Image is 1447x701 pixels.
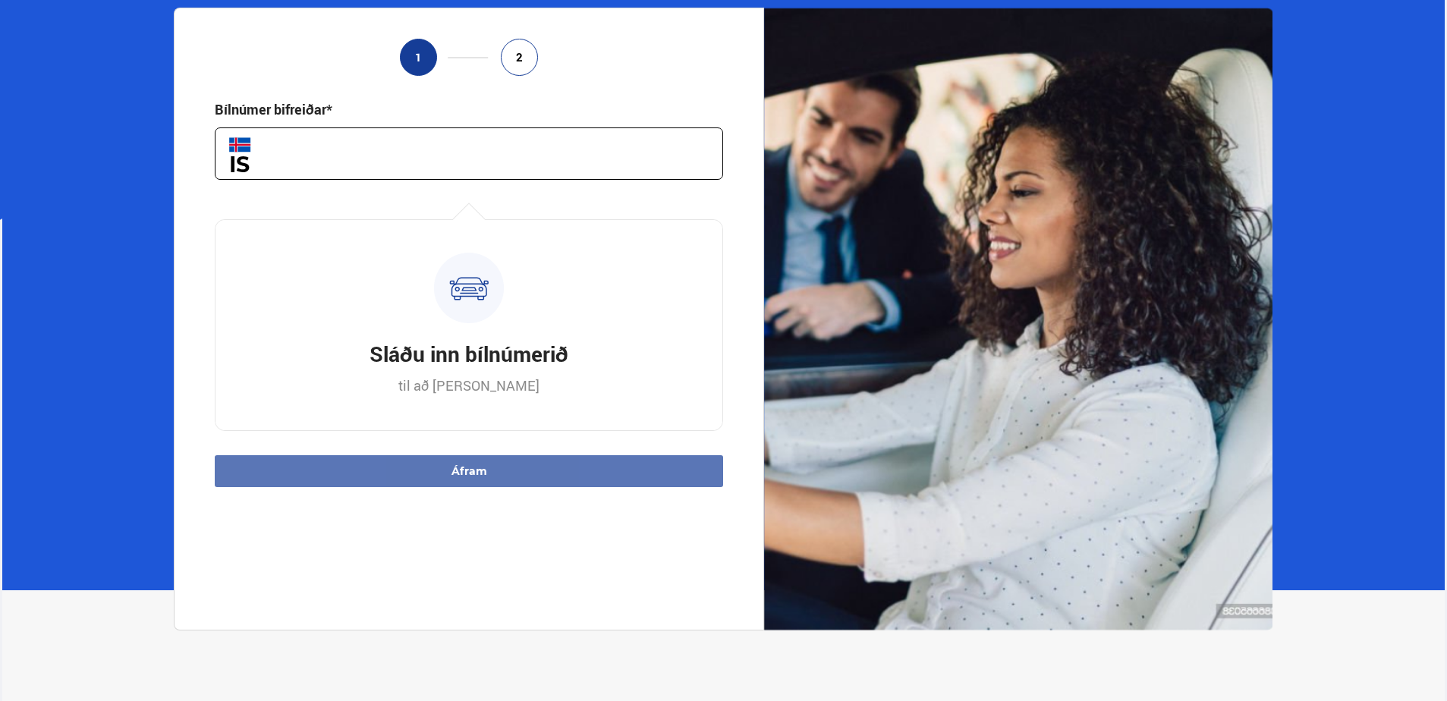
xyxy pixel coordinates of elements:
div: Bílnúmer bifreiðar* [215,100,332,118]
button: Áfram [215,455,723,487]
span: 1 [415,51,422,64]
button: Opna LiveChat spjallviðmót [12,6,58,52]
span: 2 [516,51,523,64]
p: til að [PERSON_NAME] [398,376,539,395]
h3: Sláðu inn bílnúmerið [370,339,568,368]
